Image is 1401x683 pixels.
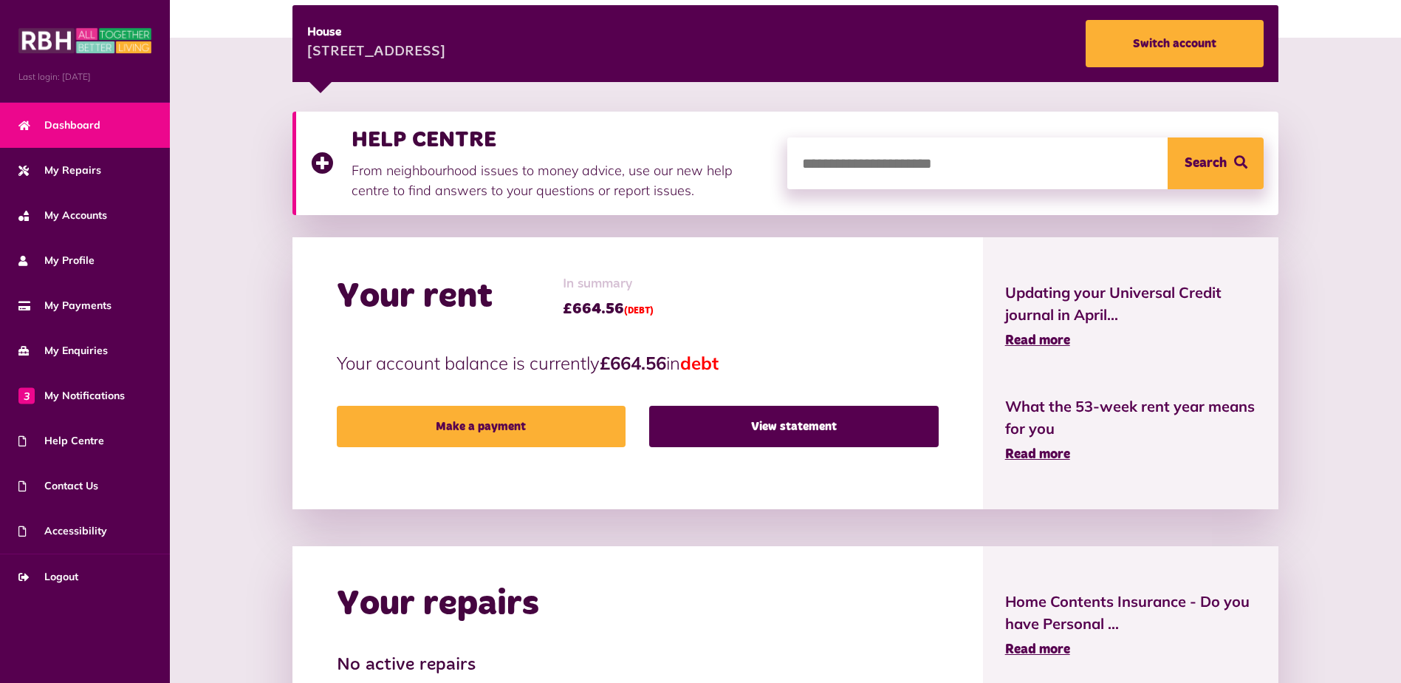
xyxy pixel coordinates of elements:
[18,433,104,449] span: Help Centre
[600,352,666,374] strong: £664.56
[1185,137,1227,189] span: Search
[1005,395,1257,465] a: What the 53-week rent year means for you Read more
[18,387,35,404] span: 3
[18,569,78,585] span: Logout
[18,118,100,133] span: Dashboard
[649,406,938,447] a: View statement
[307,41,445,64] div: [STREET_ADDRESS]
[18,478,98,494] span: Contact Us
[337,276,493,319] h2: Your rent
[1005,282,1257,351] a: Updating your Universal Credit journal in April... Read more
[563,298,654,320] span: £664.56
[18,208,107,223] span: My Accounts
[1005,643,1070,656] span: Read more
[563,274,654,294] span: In summary
[18,523,107,539] span: Accessibility
[337,350,939,376] p: Your account balance is currently in
[18,298,112,313] span: My Payments
[18,253,95,268] span: My Profile
[352,126,773,153] h3: HELP CENTRE
[18,163,101,178] span: My Repairs
[1005,591,1257,660] a: Home Contents Insurance - Do you have Personal ... Read more
[18,343,108,359] span: My Enquiries
[337,655,939,676] h3: No active repairs
[1086,20,1264,67] a: Switch account
[18,388,125,404] span: My Notifications
[352,160,773,200] p: From neighbourhood issues to money advice, use our new help centre to find answers to your questi...
[1005,591,1257,635] span: Home Contents Insurance - Do you have Personal ...
[18,26,151,55] img: MyRBH
[1005,282,1257,326] span: Updating your Universal Credit journal in April...
[1168,137,1264,189] button: Search
[18,70,151,84] span: Last login: [DATE]
[337,583,539,626] h2: Your repairs
[680,352,719,374] span: debt
[307,24,445,41] div: House
[624,307,654,316] span: (DEBT)
[1005,395,1257,440] span: What the 53-week rent year means for you
[1005,448,1070,461] span: Read more
[1005,334,1070,347] span: Read more
[337,406,626,447] a: Make a payment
